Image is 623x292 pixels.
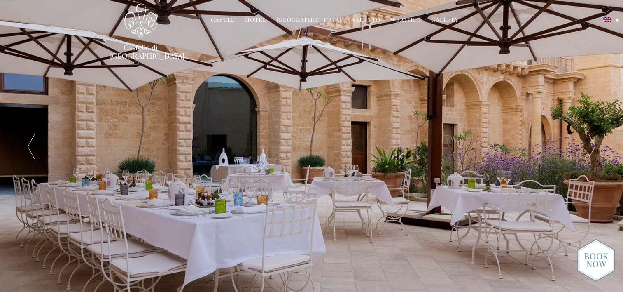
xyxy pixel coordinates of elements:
a: Castello di [GEOGRAPHIC_DATA] [110,43,172,60]
a: Gallery [431,16,459,25]
img: Castello di Ugento [124,3,157,38]
img: new-booknow.png [577,239,615,282]
img: English [603,17,611,22]
a: Castle [211,16,235,25]
a: Hotel [245,16,266,25]
a: Weather [390,16,421,25]
a: Salento [352,16,380,25]
a: [GEOGRAPHIC_DATA] [276,16,342,25]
